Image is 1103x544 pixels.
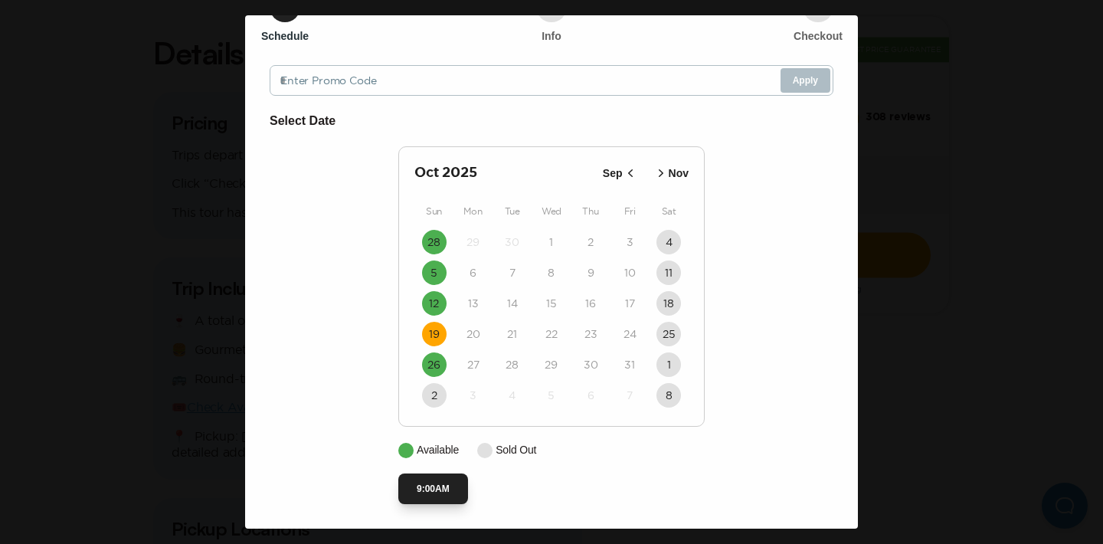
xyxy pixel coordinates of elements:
time: 31 [624,357,635,372]
button: 30 [500,230,525,254]
button: 13 [461,291,486,316]
time: 1 [549,234,553,250]
button: 8 [656,383,681,408]
div: Thu [571,202,610,221]
time: 23 [584,326,597,342]
time: 7 [627,388,633,403]
h6: Schedule [261,28,309,44]
time: 10 [624,265,636,280]
time: 20 [466,326,480,342]
button: 3 [461,383,486,408]
div: Tue [493,202,532,221]
button: 9:00AM [398,474,468,504]
button: 27 [461,352,486,377]
time: 1 [667,357,671,372]
button: 2 [422,383,447,408]
div: Sun [414,202,453,221]
button: 29 [461,230,486,254]
time: 13 [468,296,479,311]
time: 5 [548,388,555,403]
button: 10 [617,261,642,285]
time: 8 [666,388,673,403]
time: 2 [431,388,437,403]
time: 5 [430,265,437,280]
button: 23 [578,322,603,346]
h6: Select Date [270,111,833,131]
div: Sat [650,202,689,221]
button: 6 [578,383,603,408]
button: 4 [656,230,681,254]
button: 19 [422,322,447,346]
time: 14 [507,296,518,311]
div: Mon [453,202,493,221]
time: 22 [545,326,558,342]
button: 31 [617,352,642,377]
time: 21 [507,326,517,342]
time: 7 [509,265,515,280]
button: 28 [422,230,447,254]
time: 12 [429,296,439,311]
div: Fri [610,202,650,221]
time: 4 [666,234,673,250]
time: 6 [470,265,476,280]
time: 29 [545,357,558,372]
button: Sep [598,161,643,186]
time: 17 [625,296,635,311]
button: 5 [539,383,564,408]
h6: Info [542,28,561,44]
time: 18 [663,296,674,311]
time: 16 [585,296,596,311]
button: 6 [461,261,486,285]
button: 15 [539,291,564,316]
button: 25 [656,322,681,346]
time: 30 [584,357,598,372]
time: 24 [624,326,637,342]
p: Sep [603,165,623,182]
h6: Checkout [794,28,843,44]
p: Available [417,442,459,458]
button: 12 [422,291,447,316]
button: 9 [578,261,603,285]
button: 20 [461,322,486,346]
time: 9 [588,265,594,280]
time: 19 [429,326,440,342]
time: 4 [509,388,515,403]
button: 17 [617,291,642,316]
time: 2 [588,234,594,250]
button: 30 [578,352,603,377]
time: 26 [427,357,440,372]
button: 29 [539,352,564,377]
button: 26 [422,352,447,377]
button: 3 [617,230,642,254]
div: Wed [532,202,571,221]
button: 8 [539,261,564,285]
time: 30 [505,234,519,250]
time: 29 [466,234,479,250]
p: Sold Out [496,442,536,458]
button: 14 [500,291,525,316]
time: 3 [627,234,633,250]
time: 8 [548,265,555,280]
p: Nov [669,165,689,182]
time: 15 [546,296,557,311]
time: 11 [665,265,673,280]
button: 4 [500,383,525,408]
button: 1 [656,352,681,377]
button: 24 [617,322,642,346]
button: 5 [422,261,447,285]
button: 18 [656,291,681,316]
button: 7 [617,383,642,408]
button: 11 [656,261,681,285]
time: 28 [506,357,519,372]
button: 16 [578,291,603,316]
button: 28 [500,352,525,377]
button: 22 [539,322,564,346]
time: 6 [588,388,594,403]
time: 3 [470,388,476,403]
time: 25 [663,326,676,342]
time: 27 [467,357,479,372]
button: 7 [500,261,525,285]
h2: Oct 2025 [414,162,598,184]
time: 28 [427,234,440,250]
button: 2 [578,230,603,254]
